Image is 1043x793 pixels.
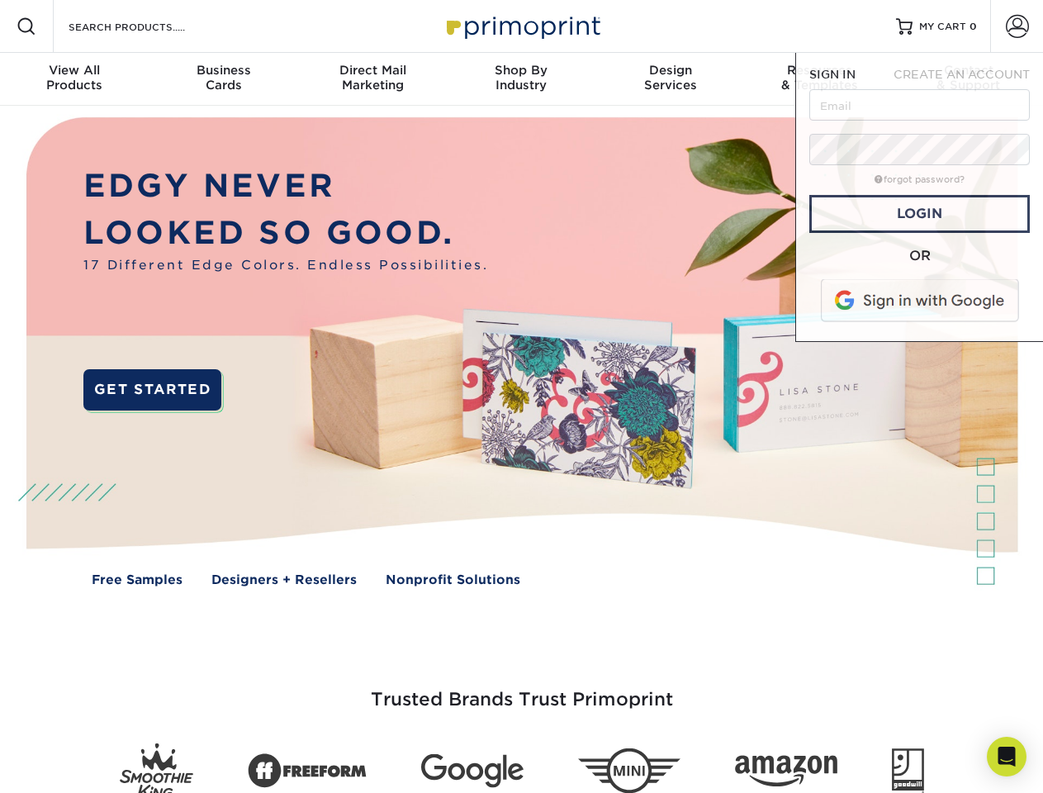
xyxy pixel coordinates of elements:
[447,63,595,78] span: Shop By
[83,369,221,411] a: GET STARTED
[447,63,595,93] div: Industry
[596,63,745,93] div: Services
[447,53,595,106] a: Shop ByIndustry
[92,571,183,590] a: Free Samples
[745,63,894,93] div: & Templates
[298,53,447,106] a: Direct MailMarketing
[735,756,837,787] img: Amazon
[596,63,745,78] span: Design
[149,53,297,106] a: BusinessCards
[211,571,357,590] a: Designers + Resellers
[745,53,894,106] a: Resources& Templates
[919,20,966,34] span: MY CART
[149,63,297,78] span: Business
[875,174,965,185] a: forgot password?
[809,246,1030,266] div: OR
[745,63,894,78] span: Resources
[421,754,524,788] img: Google
[987,737,1026,776] div: Open Intercom Messenger
[439,8,604,44] img: Primoprint
[39,649,1005,730] h3: Trusted Brands Trust Primoprint
[149,63,297,93] div: Cards
[892,748,924,793] img: Goodwill
[809,89,1030,121] input: Email
[4,743,140,787] iframe: Google Customer Reviews
[67,17,228,36] input: SEARCH PRODUCTS.....
[298,63,447,93] div: Marketing
[83,163,488,210] p: EDGY NEVER
[809,195,1030,233] a: Login
[386,571,520,590] a: Nonprofit Solutions
[894,68,1030,81] span: CREATE AN ACCOUNT
[83,256,488,275] span: 17 Different Edge Colors. Endless Possibilities.
[596,53,745,106] a: DesignServices
[809,68,856,81] span: SIGN IN
[83,210,488,257] p: LOOKED SO GOOD.
[298,63,447,78] span: Direct Mail
[970,21,977,32] span: 0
